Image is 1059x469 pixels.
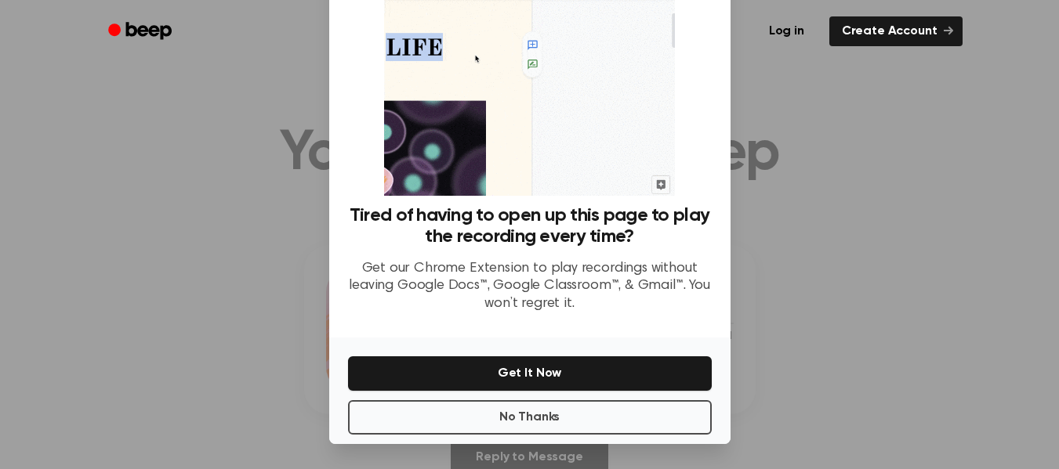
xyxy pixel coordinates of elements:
[348,356,712,391] button: Get It Now
[97,16,186,47] a: Beep
[753,13,820,49] a: Log in
[348,205,712,247] h3: Tired of having to open up this page to play the recording every time?
[348,400,712,435] button: No Thanks
[829,16,963,46] a: Create Account
[348,260,712,313] p: Get our Chrome Extension to play recordings without leaving Google Docs™, Google Classroom™, & Gm...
